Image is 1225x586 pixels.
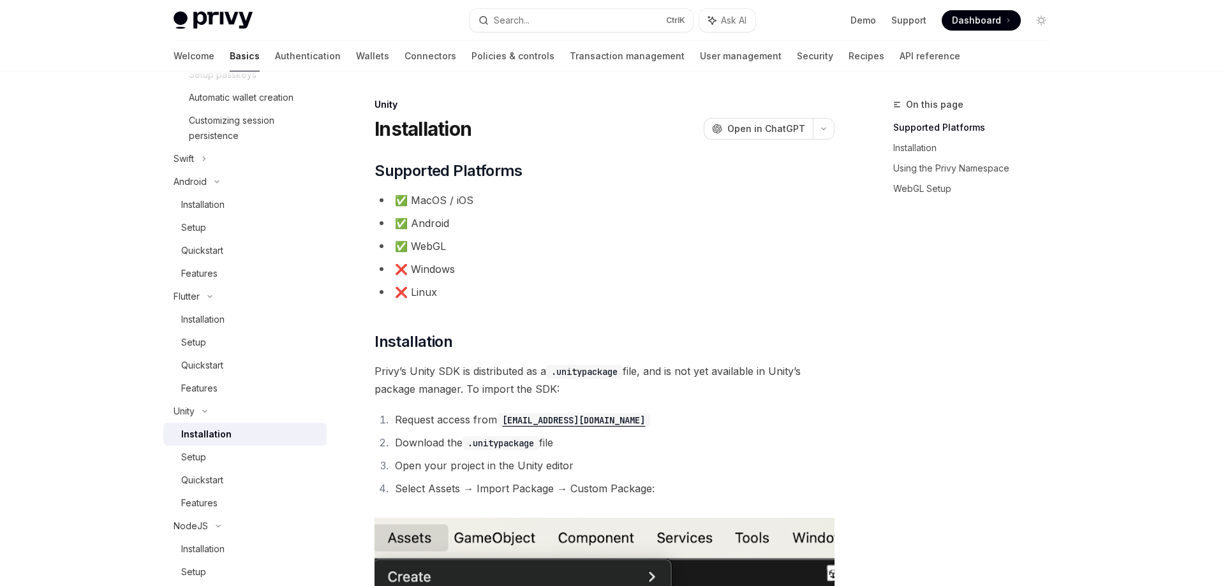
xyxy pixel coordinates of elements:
[163,109,327,147] a: Customizing session persistence
[375,237,835,255] li: ✅ WebGL
[163,492,327,515] a: Features
[163,331,327,354] a: Setup
[375,161,523,181] span: Supported Platforms
[163,354,327,377] a: Quickstart
[497,413,650,427] code: [EMAIL_ADDRESS][DOMAIN_NAME]
[375,191,835,209] li: ✅ MacOS / iOS
[942,10,1021,31] a: Dashboard
[163,469,327,492] a: Quickstart
[893,158,1062,179] a: Using the Privy Namespace
[163,262,327,285] a: Features
[391,480,835,497] li: Select Assets → Import Package → Custom Package:
[174,289,200,304] div: Flutter
[181,243,223,258] div: Quickstart
[721,14,746,27] span: Ask AI
[356,41,389,71] a: Wallets
[181,335,206,350] div: Setup
[797,41,833,71] a: Security
[405,41,456,71] a: Connectors
[375,283,835,301] li: ❌ Linux
[181,358,223,373] div: Quickstart
[391,457,835,474] li: Open your project in the Unity editor
[275,41,341,71] a: Authentication
[174,41,214,71] a: Welcome
[189,113,319,143] div: Customizing session persistence
[375,214,835,232] li: ✅ Android
[163,377,327,400] a: Features
[163,216,327,239] a: Setup
[906,97,963,112] span: On this page
[704,118,813,140] button: Open in ChatGPT
[850,14,876,27] a: Demo
[666,15,685,26] span: Ctrl K
[181,450,206,465] div: Setup
[181,427,232,442] div: Installation
[181,472,223,488] div: Quickstart
[375,117,471,140] h1: Installation
[893,138,1062,158] a: Installation
[181,220,206,235] div: Setup
[497,413,650,426] a: [EMAIL_ADDRESS][DOMAIN_NAME]
[163,308,327,331] a: Installation
[163,538,327,560] a: Installation
[470,9,693,32] button: Search...CtrlK
[163,423,327,446] a: Installation
[546,365,623,379] code: .unitypackage
[174,151,194,166] div: Swift
[700,41,782,71] a: User management
[699,9,755,32] button: Ask AI
[849,41,884,71] a: Recipes
[181,197,225,212] div: Installation
[952,14,1001,27] span: Dashboard
[163,239,327,262] a: Quickstart
[181,312,225,327] div: Installation
[375,362,835,398] span: Privy’s Unity SDK is distributed as a file, and is not yet available in Unity’s package manager. ...
[189,90,293,105] div: Automatic wallet creation
[181,495,218,511] div: Features
[471,41,554,71] a: Policies & controls
[181,564,206,580] div: Setup
[181,266,218,281] div: Features
[463,436,539,450] code: .unitypackage
[893,117,1062,138] a: Supported Platforms
[893,179,1062,199] a: WebGL Setup
[891,14,926,27] a: Support
[900,41,960,71] a: API reference
[230,41,260,71] a: Basics
[181,541,225,557] div: Installation
[391,434,835,451] li: Download the file
[174,174,207,189] div: Android
[163,560,327,583] a: Setup
[174,404,195,419] div: Unity
[375,332,452,352] span: Installation
[727,122,805,135] span: Open in ChatGPT
[570,41,685,71] a: Transaction management
[375,98,835,111] div: Unity
[163,193,327,216] a: Installation
[174,11,253,29] img: light logo
[391,411,835,429] li: Request access from
[163,446,327,469] a: Setup
[494,13,530,28] div: Search...
[174,518,208,534] div: NodeJS
[375,260,835,278] li: ❌ Windows
[163,86,327,109] a: Automatic wallet creation
[1031,10,1051,31] button: Toggle dark mode
[181,381,218,396] div: Features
